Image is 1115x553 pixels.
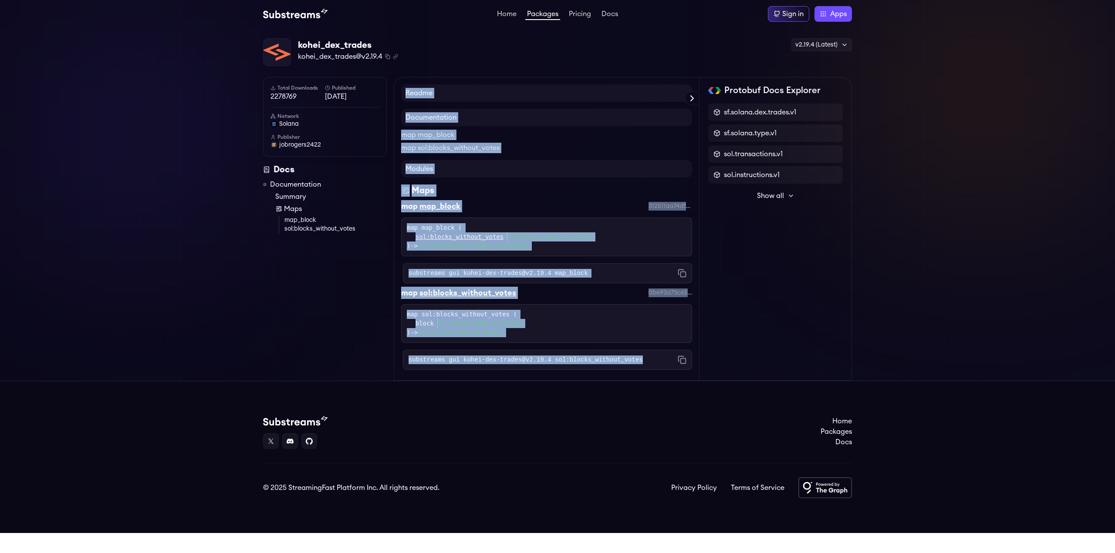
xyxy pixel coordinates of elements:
[821,416,852,426] a: Home
[279,141,321,149] span: jobrogers2422
[419,200,460,212] div: map_block
[507,232,591,241] a: sf.solana.type.v1.Block
[409,355,643,364] code: substreams gui kohei-dex-trades@v2.19.4 sol:blocks_without_votes
[649,202,692,211] div: 312511aa74df2607c8026aea98870fbd73da9d90
[567,10,593,19] a: Pricing
[275,191,387,202] a: Summary
[768,6,809,22] a: Sign in
[724,170,780,180] span: sol.instructions.v1
[600,10,620,19] a: Docs
[724,149,783,159] span: sol.transactions.v1
[401,109,692,126] h4: Documentation
[275,205,282,212] img: Map icon
[264,39,291,66] img: Package Logo
[731,483,784,493] a: Terms of Service
[270,120,379,128] a: solana
[798,477,852,498] img: Powered by The Graph
[724,107,796,117] span: sf.solana.dex.trades.v1
[263,164,387,176] div: Docs
[649,288,692,297] div: 0be93a73c65aa8ec2de4b1a47209edeea493ff29
[407,310,686,337] div: map sol:blocks_without_votes ( )
[401,287,418,299] div: map
[724,84,821,97] h2: Protobuf Docs Explorer
[275,204,387,214] a: Maps
[385,54,390,59] button: Copy package name and version
[830,9,847,19] span: Apps
[757,191,784,201] span: Show all
[401,84,692,102] h4: Readme
[418,242,528,249] a: sf.solana.dex.trades.v1.Output
[401,131,455,139] a: map map_block
[419,287,516,299] div: sol:blocks_without_votes
[412,184,434,197] div: Maps
[270,179,321,190] a: Documentation
[410,329,502,336] span: ->
[407,223,686,251] div: map map_block ( )
[418,329,502,336] a: sf.solana.type.v1.Block
[325,91,379,102] span: [DATE]
[270,121,277,127] img: solana
[325,84,379,91] h6: Published
[284,225,387,233] a: sol:blocks_without_votes
[401,200,418,212] div: map
[263,9,328,19] img: Substream's logo
[495,10,518,19] a: Home
[270,134,379,141] h6: Publisher
[401,184,410,197] img: Maps icon
[678,269,686,278] button: Copy command to clipboard
[437,319,522,328] a: sf.solana.type.v1.Block
[416,319,686,328] div: block
[401,144,500,152] a: map sol:blocks_without_votes
[782,9,804,19] div: Sign in
[263,483,439,493] div: © 2025 StreamingFast Platform Inc. All rights reserved.
[284,216,387,225] a: map_block
[270,84,325,91] h6: Total Downloads
[298,39,398,51] div: kohei_dex_trades
[708,187,843,204] button: Show all
[409,269,588,278] code: substreams gui kohei-dex-trades@v2.19.4 map_block
[525,10,560,20] a: Packages
[708,87,721,94] img: Protobuf
[270,113,379,120] h6: Network
[724,128,777,138] span: sf.solana.type.v1
[410,242,528,249] span: ->
[416,232,503,241] a: sol:blocks_without_votes
[270,141,277,148] img: User Avatar
[270,91,325,102] span: 2278769
[279,120,299,128] span: solana
[678,355,686,364] button: Copy command to clipboard
[821,437,852,447] a: Docs
[270,141,379,149] a: jobrogers2422
[393,54,398,59] button: Copy .spkg link to clipboard
[821,426,852,437] a: Packages
[671,483,717,493] a: Privacy Policy
[791,38,852,51] div: v2.19.4 (Latest)
[298,51,382,62] span: kohei_dex_trades@v2.19.4
[401,160,692,178] h4: Modules
[263,416,328,426] img: Substream's logo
